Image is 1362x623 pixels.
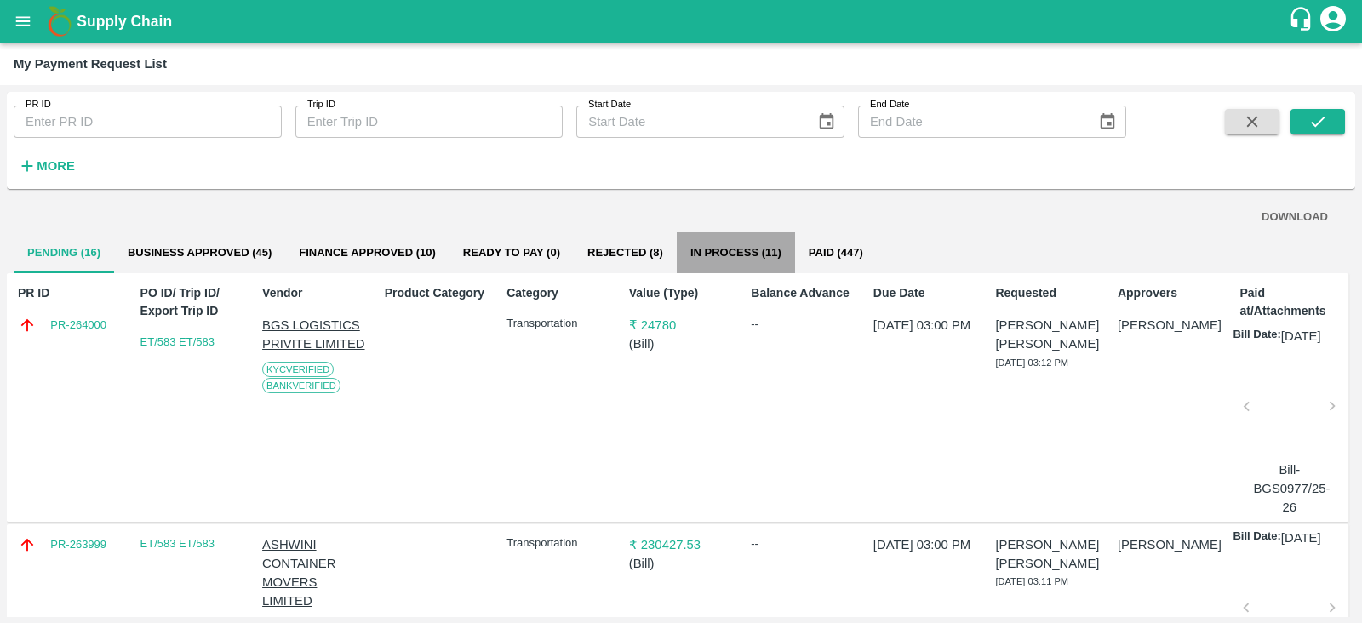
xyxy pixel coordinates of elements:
p: [PERSON_NAME] [PERSON_NAME] [995,535,1099,574]
p: ₹ 230427.53 [629,535,733,554]
p: Transportation [506,316,610,332]
p: Bill Date: [1233,529,1280,547]
button: Pending (16) [14,232,114,273]
button: Choose date [810,106,843,138]
button: Ready To Pay (0) [449,232,574,273]
a: PR-263999 [50,536,106,553]
a: PR-264000 [50,317,106,334]
p: Bill Date: [1233,327,1280,346]
p: ASHWINI CONTAINER MOVERS LIMITED [262,535,366,611]
button: Finance Approved (10) [285,232,449,273]
div: -- [751,535,855,552]
p: Category [506,284,610,302]
div: customer-support [1288,6,1318,37]
p: Paid at/Attachments [1239,284,1343,320]
button: DOWNLOAD [1255,203,1335,232]
img: logo [43,4,77,38]
p: Bill-BGS0977/25-26 [1253,460,1325,517]
label: Start Date [588,98,631,111]
p: Approvers [1118,284,1222,302]
p: [DATE] 03:00 PM [873,316,977,334]
span: Bank Verified [262,378,340,393]
button: open drawer [3,2,43,41]
strong: More [37,159,75,173]
span: KYC Verified [262,362,334,377]
p: [DATE] [1281,327,1321,346]
p: ( Bill ) [629,334,733,353]
input: End Date [858,106,1084,138]
button: Rejected (8) [574,232,677,273]
p: ( Bill ) [629,554,733,573]
button: In Process (11) [677,232,795,273]
div: -- [751,316,855,333]
b: Supply Chain [77,13,172,30]
p: Transportation [506,535,610,552]
p: [DATE] [1281,529,1321,547]
button: Business Approved (45) [114,232,285,273]
input: Start Date [576,106,803,138]
button: More [14,151,79,180]
p: PR ID [18,284,122,302]
p: Vendor [262,284,366,302]
p: [PERSON_NAME] [1118,316,1222,334]
p: Requested [995,284,1099,302]
p: ₹ 24780 [629,316,733,334]
input: Enter Trip ID [295,106,564,138]
button: Choose date [1091,106,1124,138]
p: Product Category [385,284,489,302]
button: Paid (447) [795,232,877,273]
span: [DATE] 03:11 PM [995,576,1068,586]
p: [DATE] 03:00 PM [873,535,977,554]
p: [PERSON_NAME] [1118,535,1222,554]
p: Value (Type) [629,284,733,302]
p: BGS LOGISTICS PRIVITE LIMITED [262,316,366,354]
input: Enter PR ID [14,106,282,138]
p: Due Date [873,284,977,302]
a: ET/583 ET/583 [140,335,215,348]
span: [DATE] 03:12 PM [995,357,1068,368]
a: ET/583 ET/583 [140,537,215,550]
p: Balance Advance [751,284,855,302]
div: account of current user [1318,3,1348,39]
p: PO ID/ Trip ID/ Export Trip ID [140,284,244,320]
div: My Payment Request List [14,53,167,75]
label: End Date [870,98,909,111]
label: Trip ID [307,98,335,111]
label: PR ID [26,98,51,111]
a: Supply Chain [77,9,1288,33]
p: [PERSON_NAME] [PERSON_NAME] [995,316,1099,354]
